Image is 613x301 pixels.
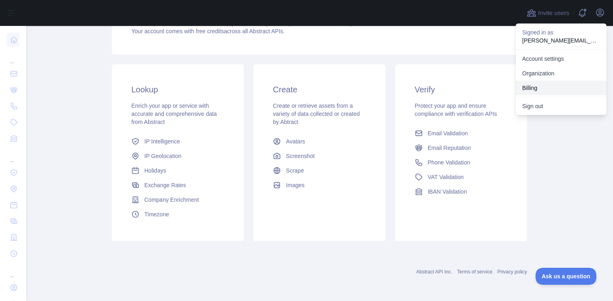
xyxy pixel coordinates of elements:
a: Account settings [516,51,607,66]
a: VAT Validation [412,170,511,184]
button: Invite users [525,6,571,19]
a: Avatars [270,134,369,149]
a: Privacy policy [497,269,527,275]
span: Your account comes with across all Abstract APIs. [131,28,285,34]
a: Screenshot [270,149,369,163]
span: Protect your app and ensure compliance with verification APIs [415,102,497,117]
span: Email Reputation [428,144,471,152]
span: Holidays [144,167,166,175]
div: ... [6,263,19,279]
span: Exchange Rates [144,181,186,189]
span: Company Enrichment [144,196,199,204]
a: IBAN Validation [412,184,511,199]
p: [PERSON_NAME][EMAIL_ADDRESS][DOMAIN_NAME] [522,36,600,45]
a: Abstract API Inc. [416,269,452,275]
span: Phone Validation [428,158,470,167]
span: IP Intelligence [144,137,180,145]
a: Terms of service [457,269,492,275]
a: Phone Validation [412,155,511,170]
button: Sign out [516,99,607,113]
a: Holidays [128,163,227,178]
span: Avatars [286,137,305,145]
div: ... [6,49,19,65]
iframe: Toggle Customer Support [536,268,597,285]
a: Email Validation [412,126,511,141]
a: Images [270,178,369,192]
a: IP Geolocation [128,149,227,163]
h3: Create [273,84,366,95]
a: Scrape [270,163,369,178]
span: free credits [196,28,224,34]
span: Enrich your app or service with accurate and comprehensive data from Abstract [131,102,217,125]
span: Email Validation [428,129,468,137]
span: Create or retrieve assets from a variety of data collected or created by Abtract [273,102,360,125]
span: IBAN Validation [428,188,467,196]
span: IP Geolocation [144,152,182,160]
span: Screenshot [286,152,315,160]
span: Scrape [286,167,304,175]
a: Email Reputation [412,141,511,155]
span: VAT Validation [428,173,464,181]
span: Images [286,181,304,189]
span: Timezone [144,210,169,218]
a: Organization [516,66,607,81]
a: Timezone [128,207,227,222]
button: Billing [516,81,607,95]
a: IP Intelligence [128,134,227,149]
a: Exchange Rates [128,178,227,192]
h3: Lookup [131,84,224,95]
a: Company Enrichment [128,192,227,207]
div: ... [6,147,19,164]
span: Invite users [538,9,569,18]
h3: Verify [415,84,508,95]
p: Signed in as [522,28,600,36]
